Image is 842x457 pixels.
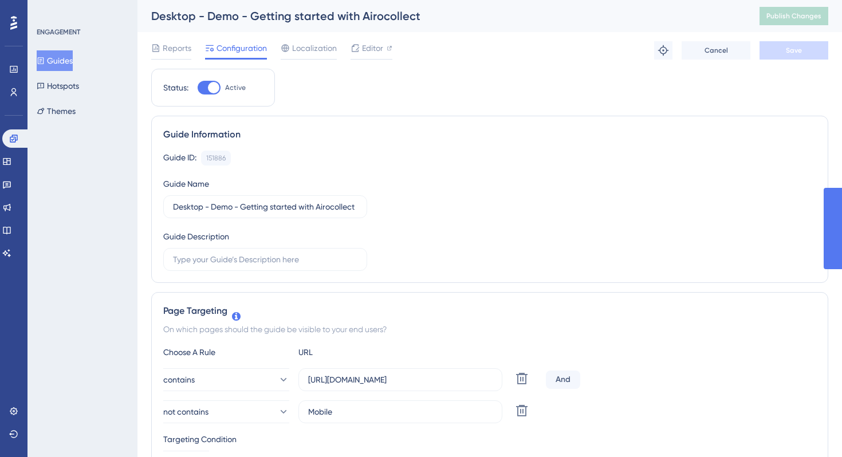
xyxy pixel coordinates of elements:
[786,46,802,55] span: Save
[362,41,383,55] span: Editor
[308,373,493,386] input: yourwebsite.com/path
[163,373,195,387] span: contains
[760,41,828,60] button: Save
[173,253,357,266] input: Type your Guide’s Description here
[37,50,73,71] button: Guides
[682,41,750,60] button: Cancel
[163,177,209,191] div: Guide Name
[308,405,493,418] input: yourwebsite.com/path
[163,368,289,391] button: contains
[298,345,424,359] div: URL
[163,345,289,359] div: Choose A Rule
[163,151,196,166] div: Guide ID:
[794,412,828,446] iframe: UserGuiding AI Assistant Launcher
[163,81,188,94] div: Status:
[217,41,267,55] span: Configuration
[173,200,357,213] input: Type your Guide’s Name here
[546,371,580,389] div: And
[206,153,226,163] div: 151886
[760,7,828,25] button: Publish Changes
[37,27,80,37] div: ENGAGEMENT
[163,41,191,55] span: Reports
[163,322,816,336] div: On which pages should the guide be visible to your end users?
[705,46,728,55] span: Cancel
[37,76,79,96] button: Hotspots
[163,432,816,446] div: Targeting Condition
[163,400,289,423] button: not contains
[163,128,816,141] div: Guide Information
[766,11,821,21] span: Publish Changes
[37,101,76,121] button: Themes
[163,230,229,243] div: Guide Description
[163,405,208,419] span: not contains
[151,8,731,24] div: Desktop - Demo - Getting started with Airocollect
[163,304,816,318] div: Page Targeting
[225,83,246,92] span: Active
[292,41,337,55] span: Localization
